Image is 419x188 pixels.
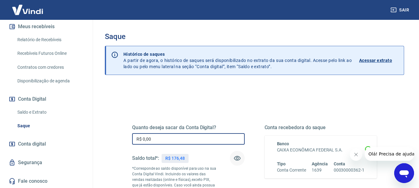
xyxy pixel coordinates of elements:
[7,92,85,106] button: Conta Digital
[132,125,245,131] h5: Quanto deseja sacar da Conta Digital?
[350,148,362,161] iframe: Fechar mensagem
[132,155,159,161] h5: Saldo total*:
[123,51,352,70] p: A partir de agora, o histórico de saques será disponibilizado no extrato da sua conta digital. Ac...
[7,156,85,169] a: Segurança
[265,125,377,131] h5: Conta recebedora do saque
[15,61,85,74] a: Contratos com credores
[18,140,46,148] span: Conta digital
[277,141,289,146] span: Banco
[15,120,85,132] a: Saque
[365,147,414,161] iframe: Mensagem da empresa
[15,75,85,87] a: Disponibilização de agenda
[277,167,306,173] h6: Conta Corrente
[7,20,85,33] button: Meus recebíveis
[15,47,85,60] a: Recebíveis Futuros Online
[277,161,286,166] span: Tipo
[359,51,399,70] a: Acessar extrato
[7,0,48,19] img: Vindi
[4,4,52,9] span: Olá! Precisa de ajuda?
[334,161,345,166] span: Conta
[359,57,392,63] p: Acessar extrato
[334,167,364,173] h6: 00030000362-1
[7,137,85,151] a: Conta digital
[7,174,85,188] a: Fale conosco
[165,155,185,162] p: R$ 176,48
[123,51,352,57] p: Histórico de saques
[394,163,414,183] iframe: Botão para abrir a janela de mensagens
[312,167,328,173] h6: 1639
[105,32,404,41] h3: Saque
[312,161,328,166] span: Agência
[277,147,365,153] h6: CAIXA ECONÔMICA FEDERAL S.A.
[389,4,412,16] button: Sair
[15,106,85,119] a: Saldo e Extrato
[15,33,85,46] a: Relatório de Recebíveis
